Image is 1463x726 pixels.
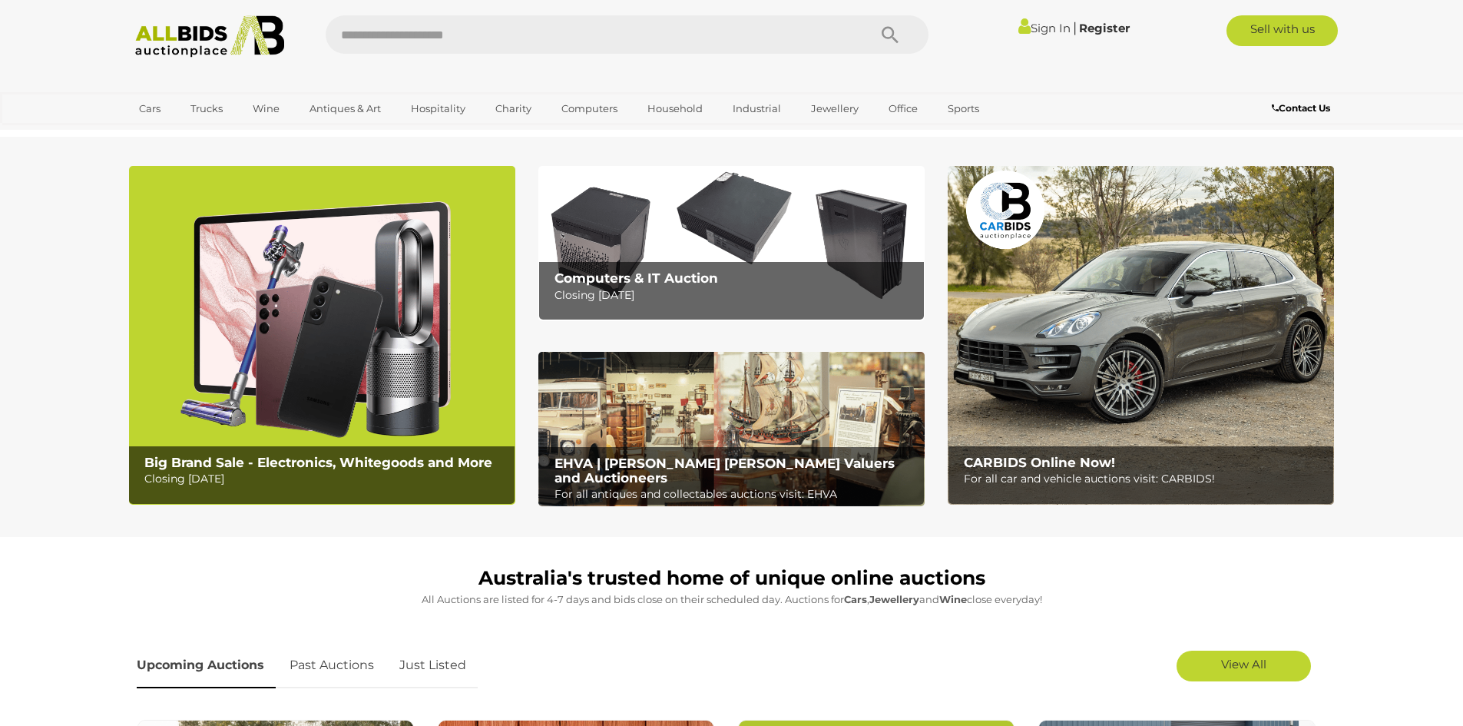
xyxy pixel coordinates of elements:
p: For all antiques and collectables auctions visit: EHVA [554,485,916,504]
b: Contact Us [1272,102,1330,114]
a: Upcoming Auctions [137,643,276,688]
a: Computers [551,96,627,121]
img: Big Brand Sale - Electronics, Whitegoods and More [129,166,515,505]
b: Computers & IT Auction [554,270,718,286]
button: Search [852,15,928,54]
a: Household [637,96,713,121]
a: Industrial [723,96,791,121]
a: View All [1177,651,1311,681]
h1: Australia's trusted home of unique online auctions [137,568,1327,589]
a: Sell with us [1226,15,1338,46]
a: Computers & IT Auction Computers & IT Auction Closing [DATE] [538,166,925,320]
p: All Auctions are listed for 4-7 days and bids close on their scheduled day. Auctions for , and cl... [137,591,1327,608]
a: CARBIDS Online Now! CARBIDS Online Now! For all car and vehicle auctions visit: CARBIDS! [948,166,1334,505]
a: [GEOGRAPHIC_DATA] [129,121,258,147]
strong: Wine [939,593,967,605]
a: Big Brand Sale - Electronics, Whitegoods and More Big Brand Sale - Electronics, Whitegoods and Mo... [129,166,515,505]
a: Contact Us [1272,100,1334,117]
img: Allbids.com.au [127,15,293,58]
a: Trucks [180,96,233,121]
span: View All [1221,657,1266,671]
a: Office [879,96,928,121]
p: For all car and vehicle auctions visit: CARBIDS! [964,469,1326,489]
a: Cars [129,96,170,121]
strong: Cars [844,593,867,605]
b: EHVA | [PERSON_NAME] [PERSON_NAME] Valuers and Auctioneers [554,456,895,486]
a: Just Listed [388,643,478,688]
a: Antiques & Art [300,96,391,121]
a: Charity [485,96,541,121]
p: Closing [DATE] [554,286,916,305]
img: Computers & IT Auction [538,166,925,320]
p: Closing [DATE] [144,469,506,489]
span: | [1073,19,1077,36]
a: EHVA | Evans Hastings Valuers and Auctioneers EHVA | [PERSON_NAME] [PERSON_NAME] Valuers and Auct... [538,352,925,507]
b: Big Brand Sale - Electronics, Whitegoods and More [144,455,492,470]
a: Jewellery [801,96,869,121]
img: CARBIDS Online Now! [948,166,1334,505]
strong: Jewellery [869,593,919,605]
a: Hospitality [401,96,475,121]
a: Register [1079,21,1130,35]
a: Sign In [1018,21,1071,35]
a: Wine [243,96,290,121]
b: CARBIDS Online Now! [964,455,1115,470]
a: Past Auctions [278,643,386,688]
a: Sports [938,96,989,121]
img: EHVA | Evans Hastings Valuers and Auctioneers [538,352,925,507]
